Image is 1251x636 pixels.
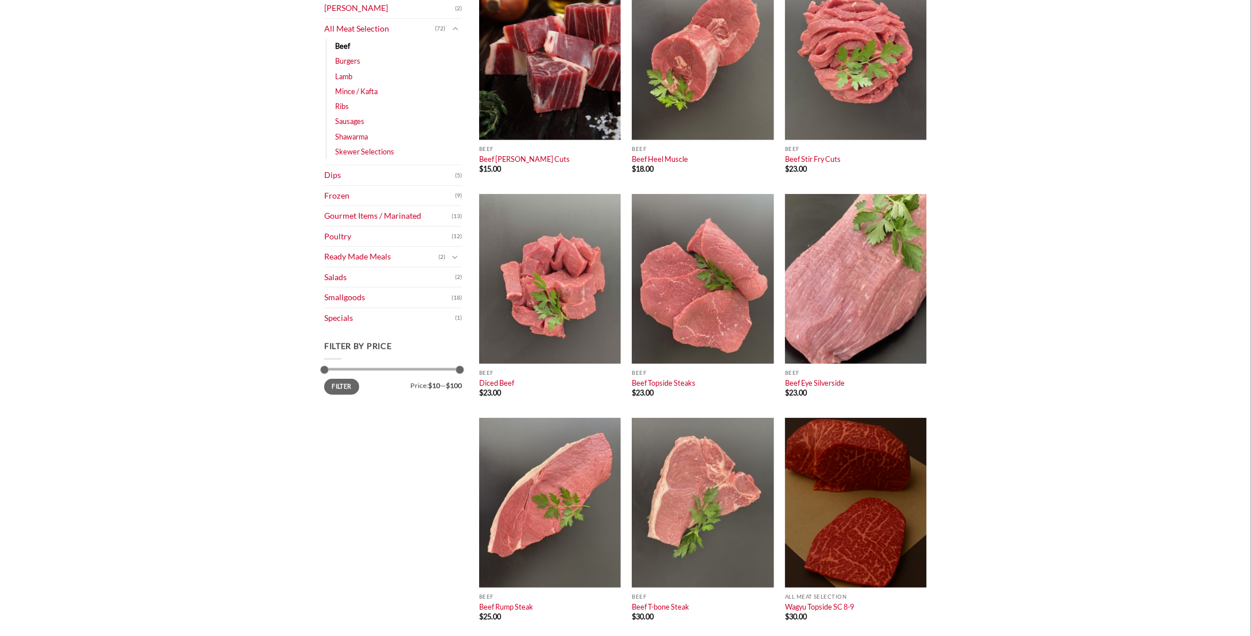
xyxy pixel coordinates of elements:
[479,594,621,600] p: Beef
[479,418,621,588] img: Beef Rump Steak
[479,612,501,621] bdi: 25.00
[785,612,807,621] bdi: 30.00
[455,309,462,327] span: (1)
[785,378,845,387] a: Beef Eye Silverside
[632,418,774,588] img: Beef T-bone Steak
[479,388,501,397] bdi: 23.00
[632,164,654,173] bdi: 18.00
[479,164,501,173] bdi: 15.00
[632,388,654,397] bdi: 23.00
[324,19,435,39] a: All Meat Selection
[632,388,636,397] span: $
[335,99,349,114] a: Ribs
[324,379,462,389] div: Price: —
[335,144,394,159] a: Skewer Selections
[324,341,392,351] span: Filter by price
[324,165,455,185] a: Dips
[324,288,452,308] a: Smallgoods
[335,129,368,144] a: Shawarma
[324,227,452,247] a: Poultry
[632,612,636,621] span: $
[438,249,445,266] span: (2)
[785,418,927,588] img: Wagyu Topside SC 8-9
[435,20,445,37] span: (72)
[452,208,462,225] span: (13)
[324,206,452,226] a: Gourmet Items / Marinated
[632,146,774,152] p: Beef
[785,388,807,397] bdi: 23.00
[632,194,774,364] img: Beef Topside Steaks
[324,308,455,328] a: Specials
[324,379,359,394] button: Filter
[455,187,462,204] span: (9)
[335,53,360,68] a: Burgers
[785,612,789,621] span: $
[479,194,621,364] img: Diced Beef
[324,267,455,288] a: Salads
[324,186,455,206] a: Frozen
[785,164,789,173] span: $
[428,381,440,390] span: $10
[479,370,621,376] p: Beef
[448,251,462,263] button: Toggle
[479,164,483,173] span: $
[632,370,774,376] p: Beef
[632,164,636,173] span: $
[632,154,688,164] a: Beef Heel Muscle
[785,370,927,376] p: Beef
[785,602,854,611] a: Wagyu Topside SC 8-9
[785,164,807,173] bdi: 23.00
[785,154,841,164] a: Beef Stir Fry Cuts
[785,388,789,397] span: $
[479,146,621,152] p: Beef
[335,84,378,99] a: Mince / Kafta
[446,381,462,390] span: $100
[324,247,438,267] a: Ready Made Meals
[455,167,462,184] span: (5)
[479,378,514,387] a: Diced Beef
[632,594,774,600] p: Beef
[785,594,927,600] p: All Meat Selection
[632,602,689,611] a: Beef T-bone Steak
[632,612,654,621] bdi: 30.00
[785,146,927,152] p: Beef
[785,194,927,364] img: Beef Eye Silverside
[479,154,570,164] a: Beef [PERSON_NAME] Cuts
[335,114,364,129] a: Sausages
[479,612,483,621] span: $
[452,289,462,307] span: (18)
[632,378,696,387] a: Beef Topside Steaks
[335,38,350,53] a: Beef
[455,269,462,286] span: (2)
[479,388,483,397] span: $
[452,228,462,245] span: (12)
[479,602,533,611] a: Beef Rump Steak
[335,69,352,84] a: Lamb
[448,22,462,35] button: Toggle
